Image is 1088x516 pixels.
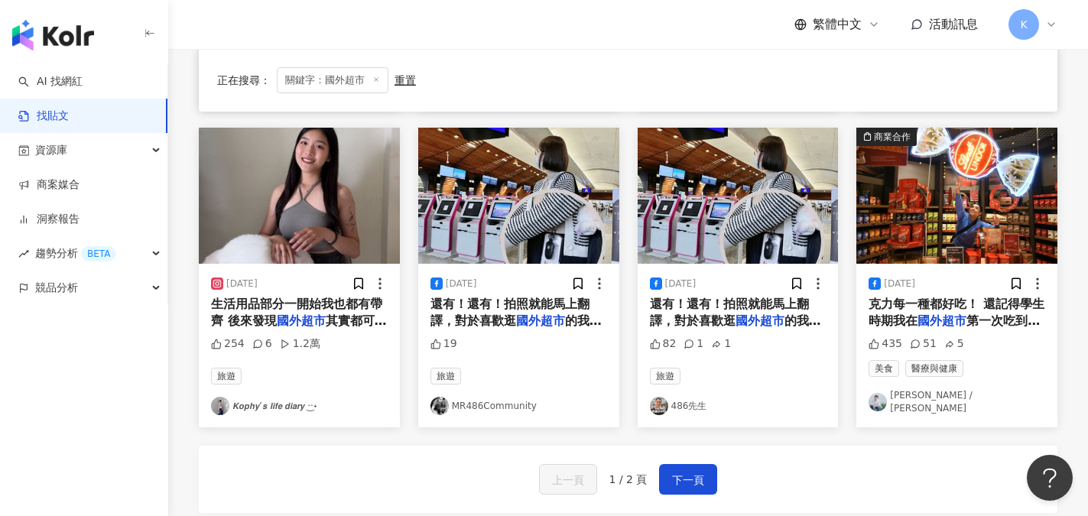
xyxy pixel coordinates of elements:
span: 美食 [869,360,899,377]
span: 正在搜尋 ： [217,74,271,86]
span: 還有！還有！拍照就能馬上翻譯，對於喜歡逛 [650,297,809,328]
span: 旅遊 [211,368,242,385]
mark: 國外超市 [917,313,966,328]
div: BETA [81,246,116,261]
img: post-image [199,128,400,264]
iframe: Help Scout Beacon - Open [1027,455,1073,501]
div: 51 [910,336,937,352]
img: post-image [638,128,839,264]
div: 商業合作 [874,129,911,144]
span: 旅遊 [430,368,461,385]
div: 435 [869,336,902,352]
img: KOL Avatar [430,397,449,415]
div: 6 [252,336,272,352]
span: 競品分析 [35,271,78,305]
a: searchAI 找網紅 [18,74,83,89]
button: 下一頁 [659,464,717,495]
div: 1 [711,336,731,352]
span: 1 / 2 頁 [609,473,648,485]
span: 旅遊 [650,368,680,385]
span: 活動訊息 [929,17,978,31]
div: 1.2萬 [280,336,320,352]
a: KOL Avatar486先生 [650,397,827,415]
span: 的我來說簡直太實用了！看到什麼不 [650,313,821,345]
img: post-image [856,128,1057,264]
mark: 國外超市 [516,313,565,328]
span: 的我來說簡直太實用了！看到什麼不 [430,313,602,345]
a: 商案媒合 [18,177,80,193]
button: 商業合作 [856,128,1057,264]
div: 1 [684,336,703,352]
a: 找貼文 [18,109,69,124]
span: 醫療與健康 [905,360,963,377]
div: 19 [430,336,457,352]
span: 關鍵字：國外超市 [277,67,388,93]
button: 上一頁 [539,464,597,495]
img: KOL Avatar [869,393,887,411]
div: 254 [211,336,245,352]
mark: 國外超市 [277,313,326,328]
span: rise [18,248,29,259]
div: 重置 [395,74,416,86]
img: KOL Avatar [211,397,229,415]
div: 82 [650,336,677,352]
a: 洞察報告 [18,212,80,227]
span: 其實都可以買得到 （也有亞洲超市 [211,313,387,345]
div: 5 [944,336,964,352]
div: [DATE] [446,277,477,290]
img: post-image [418,128,619,264]
img: KOL Avatar [650,397,668,415]
span: 生活用品部分一開始我也都有帶齊 後來發現 [211,297,382,328]
span: 資源庫 [35,133,67,167]
mark: 國外超市 [736,313,784,328]
a: KOL Avatar𝙆𝙤𝙥𝙝𝙮’𝙨 𝙡𝙞𝙛𝙚 𝙙𝙞𝙖𝙧𝙮 ·͜·˖ [211,397,388,415]
span: 克力每一種都好吃！ 還記得學生時期我在 [869,297,1044,328]
span: 還有！還有！拍照就能馬上翻譯，對於喜歡逛 [430,297,589,328]
span: 繁體中文 [813,16,862,33]
div: [DATE] [665,277,697,290]
a: KOL Avatar[PERSON_NAME] / [PERSON_NAME] [869,389,1045,415]
img: logo [12,20,94,50]
span: 下一頁 [672,471,704,489]
div: [DATE] [884,277,915,290]
a: KOL AvatarMR486Community [430,397,607,415]
span: K [1020,16,1027,33]
div: [DATE] [226,277,258,290]
span: 趨勢分析 [35,236,116,271]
